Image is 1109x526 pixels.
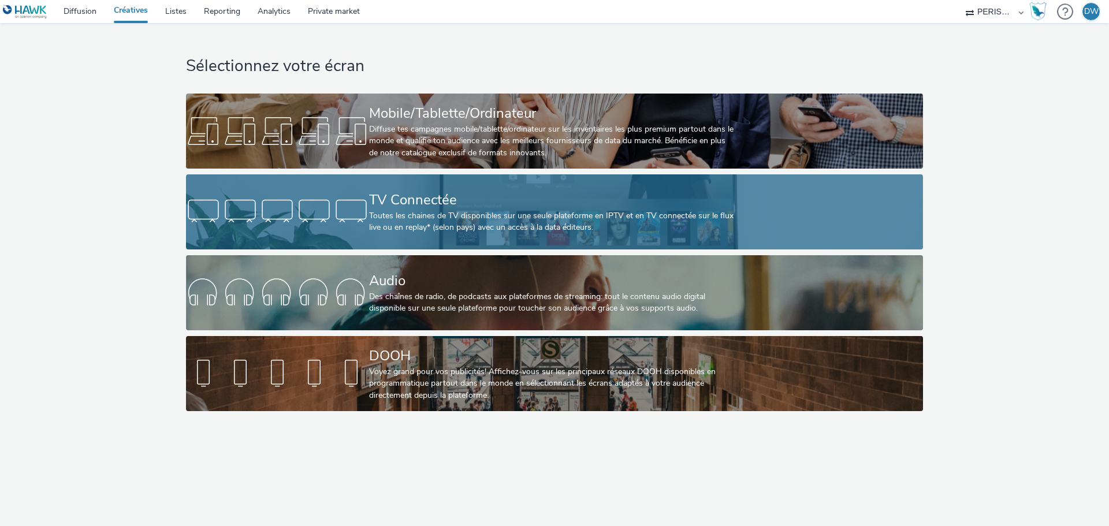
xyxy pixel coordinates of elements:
[369,210,735,234] div: Toutes les chaines de TV disponibles sur une seule plateforme en IPTV et en TV connectée sur le f...
[369,271,735,291] div: Audio
[1084,3,1099,20] div: DW
[186,255,922,330] a: AudioDes chaînes de radio, de podcasts aux plateformes de streaming: tout le contenu audio digita...
[1029,2,1051,21] a: Hawk Academy
[369,103,735,124] div: Mobile/Tablette/Ordinateur
[3,5,47,19] img: undefined Logo
[186,174,922,249] a: TV ConnectéeToutes les chaines de TV disponibles sur une seule plateforme en IPTV et en TV connec...
[186,94,922,169] a: Mobile/Tablette/OrdinateurDiffuse tes campagnes mobile/tablette/ordinateur sur les inventaires le...
[369,291,735,315] div: Des chaînes de radio, de podcasts aux plateformes de streaming: tout le contenu audio digital dis...
[186,336,922,411] a: DOOHVoyez grand pour vos publicités! Affichez-vous sur les principaux réseaux DOOH disponibles en...
[369,346,735,366] div: DOOH
[369,124,735,159] div: Diffuse tes campagnes mobile/tablette/ordinateur sur les inventaires les plus premium partout dan...
[369,366,735,401] div: Voyez grand pour vos publicités! Affichez-vous sur les principaux réseaux DOOH disponibles en pro...
[186,55,922,77] h1: Sélectionnez votre écran
[369,190,735,210] div: TV Connectée
[1029,2,1047,21] img: Hawk Academy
